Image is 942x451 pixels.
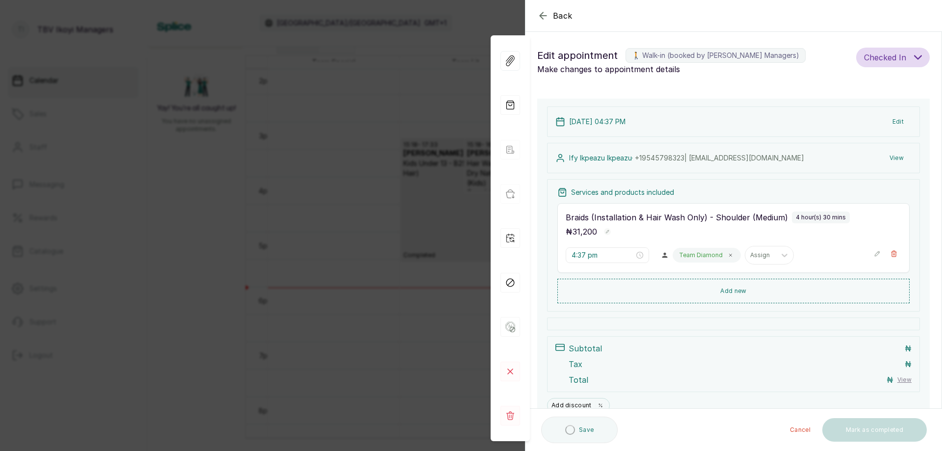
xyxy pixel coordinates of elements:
p: ₦ [905,343,912,354]
p: ₦ [887,374,893,386]
p: Tax [569,358,582,370]
p: [DATE] 04:37 PM [569,117,626,127]
button: Back [537,10,573,22]
button: Edit [885,113,912,131]
button: Add discount [547,398,610,413]
button: Cancel [782,418,818,442]
button: View [882,149,912,167]
p: ₦ [566,226,597,238]
span: 31,200 [573,227,597,237]
button: View [897,376,912,384]
p: Subtotal [569,343,602,354]
input: Select time [572,250,634,261]
p: Services and products included [571,187,674,197]
span: Checked In [864,52,906,63]
p: ₦ [905,358,912,370]
button: Mark as completed [822,418,927,442]
p: Ify Ikpeazu Ikpeazu · [569,153,804,163]
span: +1 9545798323 | [EMAIL_ADDRESS][DOMAIN_NAME] [635,154,804,162]
label: 🚶 Walk-in (booked by [PERSON_NAME] Managers) [626,48,806,63]
p: Braids (Installation & Hair Wash Only) - Shoulder (Medium) [566,212,788,223]
span: Edit appointment [537,48,618,63]
p: Team Diamond [679,251,723,259]
p: 4 hour(s) 30 mins [796,213,846,221]
button: Add new [557,279,910,303]
button: Save [541,417,618,443]
p: Total [569,374,588,386]
button: Checked In [856,48,930,67]
span: Back [553,10,573,22]
p: Make changes to appointment details [537,63,852,75]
